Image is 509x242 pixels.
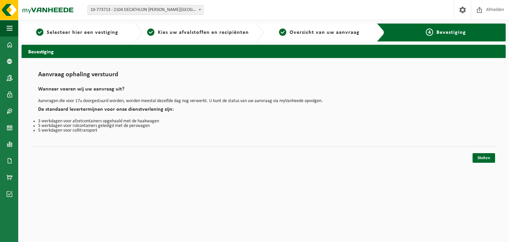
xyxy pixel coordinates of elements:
h2: De standaard levertermijnen voor onze dienstverlening zijn: [38,107,489,116]
span: Kies uw afvalstoffen en recipiënten [158,30,249,35]
span: 3 [279,29,286,36]
a: Sluiten [473,153,495,163]
span: 10-773713 - 2104 DECATHLON LOMMEL - LOMMEL [88,5,203,15]
span: Bevestiging [436,30,466,35]
span: 2 [147,29,154,36]
a: 3Overzicht van uw aanvraag [267,29,371,36]
span: 4 [426,29,433,36]
span: 1 [36,29,43,36]
span: Overzicht van uw aanvraag [290,30,360,35]
li: 5 werkdagen voor rolcontainers geledigd met de perswagen [38,124,489,128]
h1: Aanvraag ophaling verstuurd [38,71,489,82]
span: Selecteer hier een vestiging [47,30,118,35]
p: Aanvragen die voor 17u doorgestuurd worden, worden meestal dezelfde dag nog verwerkt. U kunt de s... [38,99,489,103]
h2: Wanneer voeren wij uw aanvraag uit? [38,87,489,95]
span: 10-773713 - 2104 DECATHLON LOMMEL - LOMMEL [87,5,203,15]
li: 3 werkdagen voor afzetcontainers opgehaald met de haakwagen [38,119,489,124]
a: 2Kies uw afvalstoffen en recipiënten [146,29,250,36]
a: 1Selecteer hier een vestiging [25,29,129,36]
li: 5 werkdagen voor collitransport [38,128,489,133]
h2: Bevestiging [22,45,506,58]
